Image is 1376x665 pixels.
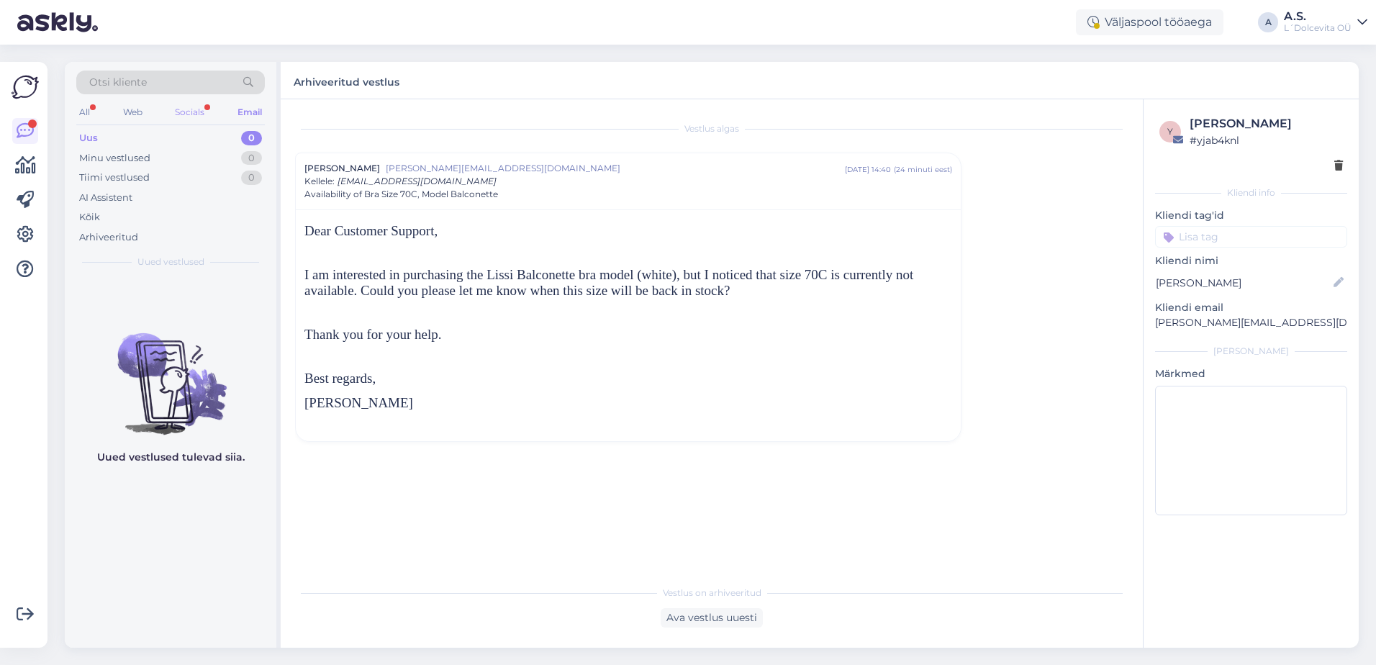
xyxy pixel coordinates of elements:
[79,131,98,145] div: Uus
[1155,226,1347,248] input: Lisa tag
[304,267,913,298] span: I am interested in purchasing the Lissi Balconette bra model (white), but I noticed that size 70C...
[241,151,262,166] div: 0
[137,255,204,268] span: Uued vestlused
[661,608,763,628] div: Ava vestlus uuesti
[1258,12,1278,32] div: A
[79,191,132,205] div: AI Assistent
[97,450,245,465] p: Uued vestlused tulevad siia.
[79,171,150,185] div: Tiimi vestlused
[120,103,145,122] div: Web
[12,73,39,101] img: Askly Logo
[79,230,138,245] div: Arhiveeritud
[1156,275,1331,291] input: Lisa nimi
[338,176,497,186] span: [EMAIL_ADDRESS][DOMAIN_NAME]
[79,151,150,166] div: Minu vestlused
[1284,22,1352,34] div: L´Dolcevita OÜ
[304,176,335,186] span: Kellele :
[76,103,93,122] div: All
[304,162,380,175] span: [PERSON_NAME]
[304,188,498,201] span: Availability of Bra Size 70C, Model Balconette
[894,164,952,175] div: ( 24 minuti eest )
[241,171,262,185] div: 0
[1190,132,1343,148] div: # yjab4knl
[304,371,376,386] span: Best regards,
[1167,126,1173,137] span: y
[235,103,265,122] div: Email
[386,162,845,175] span: [PERSON_NAME][EMAIL_ADDRESS][DOMAIN_NAME]
[79,210,100,225] div: Kõik
[1155,345,1347,358] div: [PERSON_NAME]
[304,395,952,411] p: [PERSON_NAME]
[295,122,1128,135] div: Vestlus algas
[1155,366,1347,381] p: Märkmed
[1190,115,1343,132] div: [PERSON_NAME]
[89,75,147,90] span: Otsi kliente
[1155,186,1347,199] div: Kliendi info
[663,587,761,600] span: Vestlus on arhiveeritud
[1155,208,1347,223] p: Kliendi tag'id
[294,71,399,90] label: Arhiveeritud vestlus
[1076,9,1223,35] div: Väljaspool tööaega
[1155,253,1347,268] p: Kliendi nimi
[172,103,207,122] div: Socials
[304,223,438,238] span: Dear Customer Support,
[1155,300,1347,315] p: Kliendi email
[241,131,262,145] div: 0
[1284,11,1367,34] a: A.S.L´Dolcevita OÜ
[1284,11,1352,22] div: A.S.
[65,307,276,437] img: No chats
[1155,315,1347,330] p: [PERSON_NAME][EMAIL_ADDRESS][DOMAIN_NAME]
[304,327,441,342] span: Thank you for your help.
[845,164,891,175] div: [DATE] 14:40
